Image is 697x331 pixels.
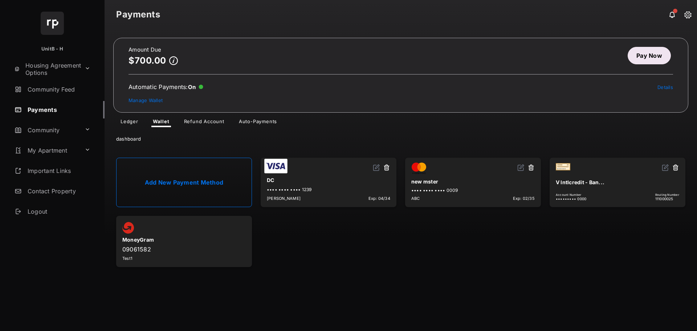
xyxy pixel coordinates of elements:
a: Add New Payment Method [116,158,252,207]
a: Wallet [147,118,175,127]
div: 09061582 [122,246,246,253]
div: dashboard [105,127,697,148]
div: new mster [411,175,535,187]
span: ••••••••• 0000 [556,197,586,201]
img: svg+xml;base64,PHN2ZyB2aWV3Qm94PSIwIDAgMjQgMjQiIHdpZHRoPSIxNiIgaGVpZ2h0PSIxNiIgZmlsbD0ibm9uZSIgeG... [373,164,380,171]
strong: Payments [116,10,160,19]
img: svg+xml;base64,PHN2ZyB4bWxucz0iaHR0cDovL3d3dy53My5vcmcvMjAwMC9zdmciIHdpZHRoPSI2NCIgaGVpZ2h0PSI2NC... [41,12,64,35]
p: $700.00 [129,56,166,65]
a: Manage Wallet [129,97,163,103]
span: 111000025 [655,197,679,201]
div: •••• •••• •••• 0009 [411,187,535,193]
p: UnitB - H [41,45,63,53]
div: V Intlcredit - Ban... [556,176,679,188]
a: Logout [12,203,105,220]
a: Community [12,121,82,139]
a: Community Feed [12,81,105,98]
span: Account Number [556,193,586,197]
div: •••• •••• •••• 1239 [267,187,390,192]
a: My Apartment [12,142,82,159]
a: Details [657,84,673,90]
span: [PERSON_NAME] [267,196,301,201]
span: Test1 [122,256,132,261]
img: svg+xml;base64,PHN2ZyB2aWV3Qm94PSIwIDAgMjQgMjQiIHdpZHRoPSIxNiIgaGVpZ2h0PSIxNiIgZmlsbD0ibm9uZSIgeG... [662,164,669,171]
div: MoneyGram [122,234,246,246]
h2: Amount Due [129,47,178,53]
div: Automatic Payments : [129,83,203,90]
img: svg+xml;base64,PHN2ZyB2aWV3Qm94PSIwIDAgMjQgMjQiIHdpZHRoPSIxNiIgaGVpZ2h0PSIxNiIgZmlsbD0ibm9uZSIgeG... [517,164,525,171]
div: DC [267,174,390,186]
a: Payments [12,101,105,118]
span: Exp: 02/35 [513,196,535,201]
a: Refund Account [178,118,230,127]
span: Exp: 04/34 [368,196,390,201]
a: Housing Agreement Options [12,60,82,78]
span: Routing Number [655,193,679,197]
a: Important Links [12,162,93,179]
a: Contact Property [12,182,105,200]
span: On [188,84,196,90]
a: Ledger [115,118,144,127]
a: Auto-Payments [233,118,283,127]
span: ABC [411,196,420,201]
